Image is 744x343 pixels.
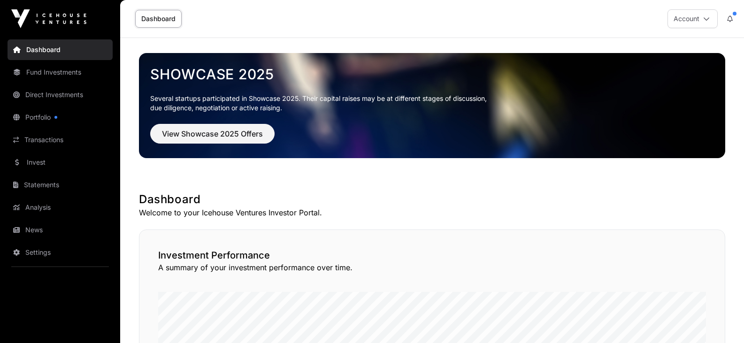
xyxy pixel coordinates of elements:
[158,262,706,273] p: A summary of your investment performance over time.
[139,207,725,218] p: Welcome to your Icehouse Ventures Investor Portal.
[162,128,263,139] span: View Showcase 2025 Offers
[8,62,113,83] a: Fund Investments
[135,10,182,28] a: Dashboard
[150,124,275,144] button: View Showcase 2025 Offers
[8,84,113,105] a: Direct Investments
[8,220,113,240] a: News
[8,107,113,128] a: Portfolio
[8,39,113,60] a: Dashboard
[11,9,86,28] img: Icehouse Ventures Logo
[8,175,113,195] a: Statements
[158,249,706,262] h2: Investment Performance
[139,192,725,207] h1: Dashboard
[8,197,113,218] a: Analysis
[667,9,718,28] button: Account
[150,94,714,113] p: Several startups participated in Showcase 2025. Their capital raises may be at different stages o...
[150,66,714,83] a: Showcase 2025
[139,53,725,158] img: Showcase 2025
[8,242,113,263] a: Settings
[8,130,113,150] a: Transactions
[150,133,275,143] a: View Showcase 2025 Offers
[8,152,113,173] a: Invest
